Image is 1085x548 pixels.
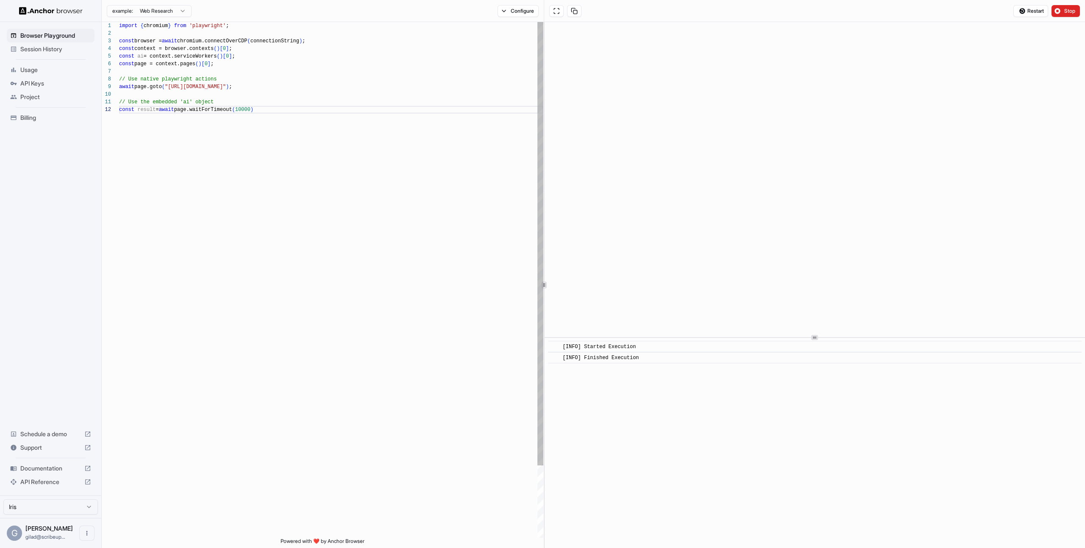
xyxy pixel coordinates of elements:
div: Project [7,90,95,104]
span: [ [220,46,223,52]
div: Schedule a demo [7,427,95,441]
span: 10000 [235,107,250,113]
span: ( [247,38,250,44]
span: [ [201,61,204,67]
div: 1 [102,22,111,30]
div: 11 [102,98,111,106]
span: page.waitForTimeout [174,107,232,113]
span: Usage [20,66,91,74]
span: API Keys [20,79,91,88]
span: connectionString [250,38,299,44]
div: Documentation [7,462,95,475]
div: 6 [102,60,111,68]
span: ] [208,61,211,67]
span: 0 [226,53,229,59]
span: Session History [20,45,91,53]
span: ( [217,53,220,59]
span: ) [217,46,220,52]
span: ) [299,38,302,44]
span: 0 [205,61,208,67]
button: Configure [498,5,539,17]
span: page.goto [134,84,162,90]
span: ai [137,53,143,59]
span: const [119,61,134,67]
span: ; [229,84,232,90]
span: ( [232,107,235,113]
span: browser = [134,38,162,44]
div: Session History [7,42,95,56]
span: chromium [144,23,168,29]
span: ​ [552,354,556,362]
div: API Keys [7,77,95,90]
span: const [119,38,134,44]
div: Support [7,441,95,454]
span: "[URL][DOMAIN_NAME]" [165,84,226,90]
button: Stop [1052,5,1080,17]
span: await [119,84,134,90]
div: G [7,526,22,541]
div: 9 [102,83,111,91]
img: Anchor Logo [19,7,83,15]
div: 10 [102,91,111,98]
span: Documentation [20,464,81,473]
span: [INFO] Finished Execution [563,355,639,361]
span: Support [20,443,81,452]
span: Stop [1064,8,1076,14]
span: result [137,107,156,113]
span: gilad@scribeup.io [25,534,65,540]
div: 5 [102,53,111,60]
button: Copy session ID [567,5,581,17]
span: example: [112,8,133,14]
div: Usage [7,63,95,77]
span: from [174,23,186,29]
button: Restart [1013,5,1048,17]
span: = context.serviceWorkers [144,53,217,59]
div: 2 [102,30,111,37]
span: Browser Playground [20,31,91,40]
span: { [140,23,143,29]
span: // Use native playwright actions [119,76,217,82]
span: [INFO] Started Execution [563,344,636,350]
span: 'playwright' [189,23,226,29]
span: Gilad Spitzer [25,525,73,532]
span: context = browser.contexts [134,46,214,52]
span: ) [250,107,253,113]
span: Project [20,93,91,101]
span: Schedule a demo [20,430,81,438]
button: Open in full screen [549,5,564,17]
span: ) [220,53,223,59]
span: ; [232,53,235,59]
div: 12 [102,106,111,113]
span: await [159,107,174,113]
div: 7 [102,68,111,75]
span: ) [198,61,201,67]
span: Restart [1027,8,1044,14]
div: API Reference [7,475,95,489]
span: 0 [223,46,226,52]
div: 3 [102,37,111,45]
span: [ [223,53,226,59]
span: = [156,107,159,113]
div: Browser Playground [7,29,95,42]
span: Billing [20,113,91,122]
div: 4 [102,45,111,53]
span: ; [226,23,229,29]
span: ( [195,61,198,67]
button: Open menu [79,526,95,541]
span: ] [229,53,232,59]
span: Powered with ❤️ by Anchor Browser [281,538,364,548]
span: ; [211,61,214,67]
span: ( [162,84,165,90]
span: ( [214,46,217,52]
div: 8 [102,75,111,83]
span: page = context.pages [134,61,195,67]
span: await [162,38,177,44]
span: import [119,23,137,29]
span: ; [229,46,232,52]
span: chromium.connectOverCDP [177,38,248,44]
span: } [168,23,171,29]
span: API Reference [20,478,81,486]
span: ) [226,84,229,90]
div: Billing [7,111,95,125]
span: ; [302,38,305,44]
